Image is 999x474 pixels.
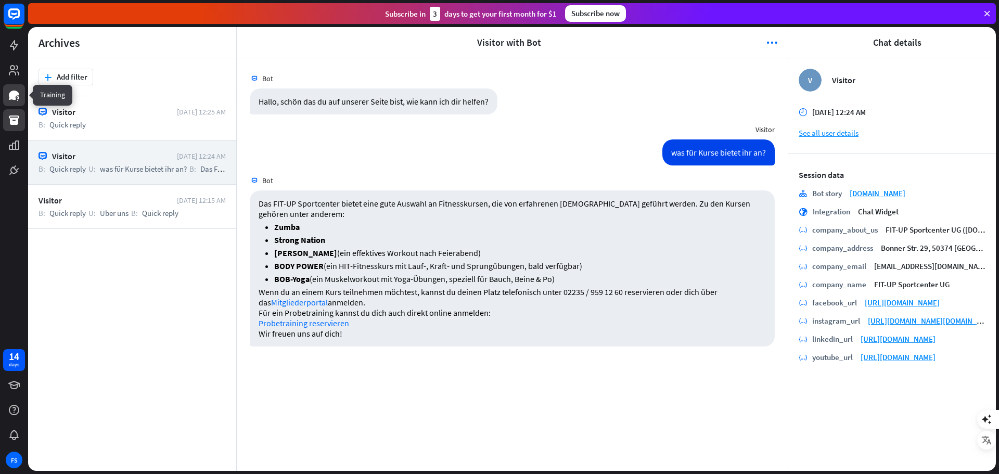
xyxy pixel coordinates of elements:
[430,7,440,21] div: 3
[274,274,766,284] li: (ein Muskelworkout mit Yoga-Übungen, speziell für Bauch, Beine & Po)
[6,452,22,468] div: FS
[274,261,766,271] li: (ein HIT-Fitnesskurs mit Lauf-, Kraft- und Sprungübungen, bald verfügbar)
[799,189,807,198] i: stories
[88,164,96,174] span: U:
[39,208,45,218] span: B:
[812,334,853,344] div: linkedin_url
[49,208,86,218] span: Quick reply
[259,328,766,339] p: Wir freuen uns auf dich!
[49,120,86,130] span: Quick reply
[39,195,172,206] div: Visitor
[812,316,860,326] div: instagram_url
[49,164,86,174] span: Quick reply
[788,27,996,58] header: Chat details
[259,287,766,308] p: Wenn du an einem Kurs teilnehmen möchtest, kannst du deinen Platz telefonisch unter 02235 / 959 1...
[274,261,324,271] strong: BODY POWER
[812,107,866,117] span: [DATE] 12:24 AM
[858,207,899,216] span: Chat Widget
[799,244,807,252] i: variable
[177,151,226,161] div: [DATE] 12:24 AM
[799,69,822,92] div: V
[799,262,807,271] i: variable
[874,261,990,271] span: [EMAIL_ADDRESS][DOMAIN_NAME]
[274,248,337,258] strong: [PERSON_NAME]
[3,349,25,371] a: 14 days
[766,37,777,48] i: more_horiz
[812,261,866,271] div: company_email
[799,317,807,325] i: variable
[39,164,45,174] span: B:
[799,353,807,362] i: variable
[100,208,129,218] span: Über uns
[9,352,19,361] div: 14
[812,298,857,308] div: facebook_url
[28,27,236,58] header: Archives
[868,316,998,326] a: [URL][DOMAIN_NAME][DOMAIN_NAME]
[131,208,138,218] span: B:
[189,164,196,174] span: B:
[812,225,878,235] div: company_about_us
[250,88,497,114] div: Hallo, schön das du auf unserer Seite bist, wie kann ich dir helfen?
[799,128,985,138] a: See all user details
[262,74,273,83] span: Bot
[813,207,850,216] div: Integration
[52,151,172,161] div: Visitor
[100,164,187,174] span: was für Kurse bietet ihr an?
[177,107,226,117] div: [DATE] 12:25 AM
[812,188,842,198] div: Bot story
[274,274,310,284] strong: BOB-Yoga
[850,188,905,198] a: [DOMAIN_NAME]
[44,74,52,81] i: plus
[865,298,940,308] a: [URL][DOMAIN_NAME]
[262,176,273,185] span: Bot
[874,279,950,289] span: FIT-UP Sportcenter UG
[274,222,300,232] strong: Zumba
[799,208,808,216] i: globe
[52,107,172,117] div: Visitor
[662,139,775,165] div: was für Kurse bietet ihr an?
[832,75,985,85] div: Visitor
[861,334,936,344] a: [URL][DOMAIN_NAME]
[259,198,766,219] p: Das FIT-UP Sportcenter bietet eine gute Auswahl an Fitnesskursen, die von erfahrenen [DEMOGRAPHIC...
[274,235,325,245] strong: Strong Nation
[861,352,936,362] a: [URL][DOMAIN_NAME]
[258,36,760,48] span: Visitor with Bot
[799,335,807,343] i: variable
[39,69,93,85] button: plusAdd filter
[142,208,178,218] span: Quick reply
[177,196,226,205] div: [DATE] 12:15 AM
[812,243,873,253] div: company_address
[799,280,807,289] i: variable
[799,108,807,117] i: time
[88,208,96,218] span: U:
[799,226,807,234] i: variable
[8,4,40,35] button: Open LiveChat chat widget
[812,279,866,289] div: company_name
[271,297,328,308] a: Mitgliederportal
[755,125,775,134] span: Visitor
[812,352,853,362] div: youtube_url
[9,361,19,368] div: days
[799,170,985,180] div: Session data
[274,248,766,258] li: (ein effektives Workout nach Feierabend)
[799,299,807,307] i: variable
[259,318,349,328] a: Probetraining reservieren
[385,7,557,21] div: Subscribe in days to get your first month for $1
[39,120,45,130] span: B:
[565,5,626,22] div: Subscribe now
[259,308,766,328] p: Für ein Probetraining kannst du dich auch direkt online anmelden:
